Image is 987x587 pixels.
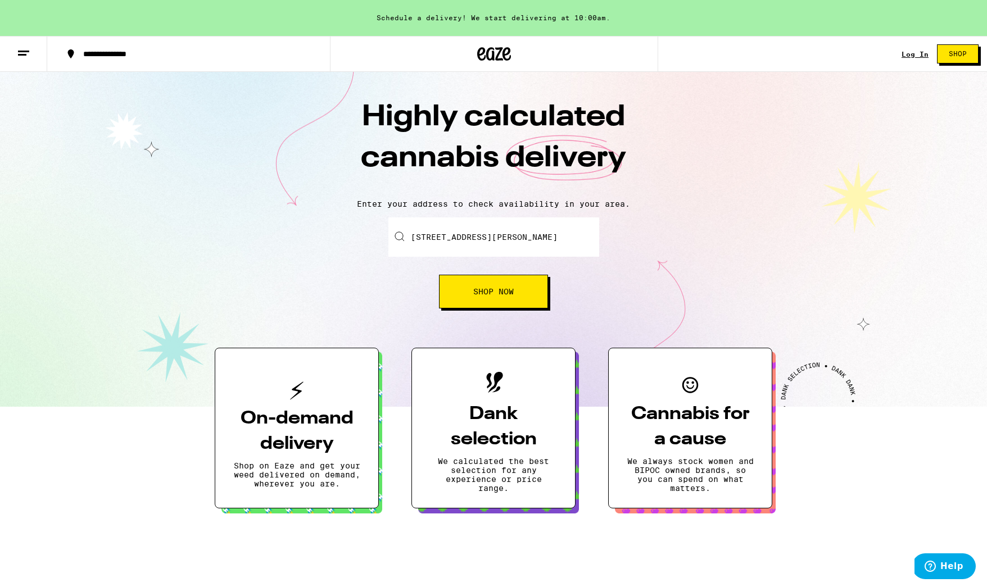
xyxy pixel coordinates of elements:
iframe: Opens a widget where you can find more information [914,553,976,581]
h3: Dank selection [430,402,557,452]
div: Log In [902,51,929,58]
button: Shop [937,44,979,63]
input: Enter your delivery address [388,217,599,257]
h1: Highly calculated cannabis delivery [297,97,690,190]
span: Shop [949,51,967,57]
button: On-demand deliveryShop on Eaze and get your weed delivered on demand, wherever you are. [215,348,379,508]
p: We always stock women and BIPOC owned brands, so you can spend on what matters. [627,457,754,493]
p: Enter your address to check availability in your area. [11,199,976,208]
p: Shop on Eaze and get your weed delivered on demand, wherever you are. [233,461,360,488]
button: Shop Now [439,275,548,308]
button: Dank selectionWe calculated the best selection for any experience or price range. [411,348,576,508]
button: Cannabis for a causeWe always stock women and BIPOC owned brands, so you can spend on what matters. [608,348,772,508]
h3: Cannabis for a cause [627,402,754,452]
p: We calculated the best selection for any experience or price range. [430,457,557,493]
h3: On-demand delivery [233,406,360,457]
span: Shop Now [473,288,514,295]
